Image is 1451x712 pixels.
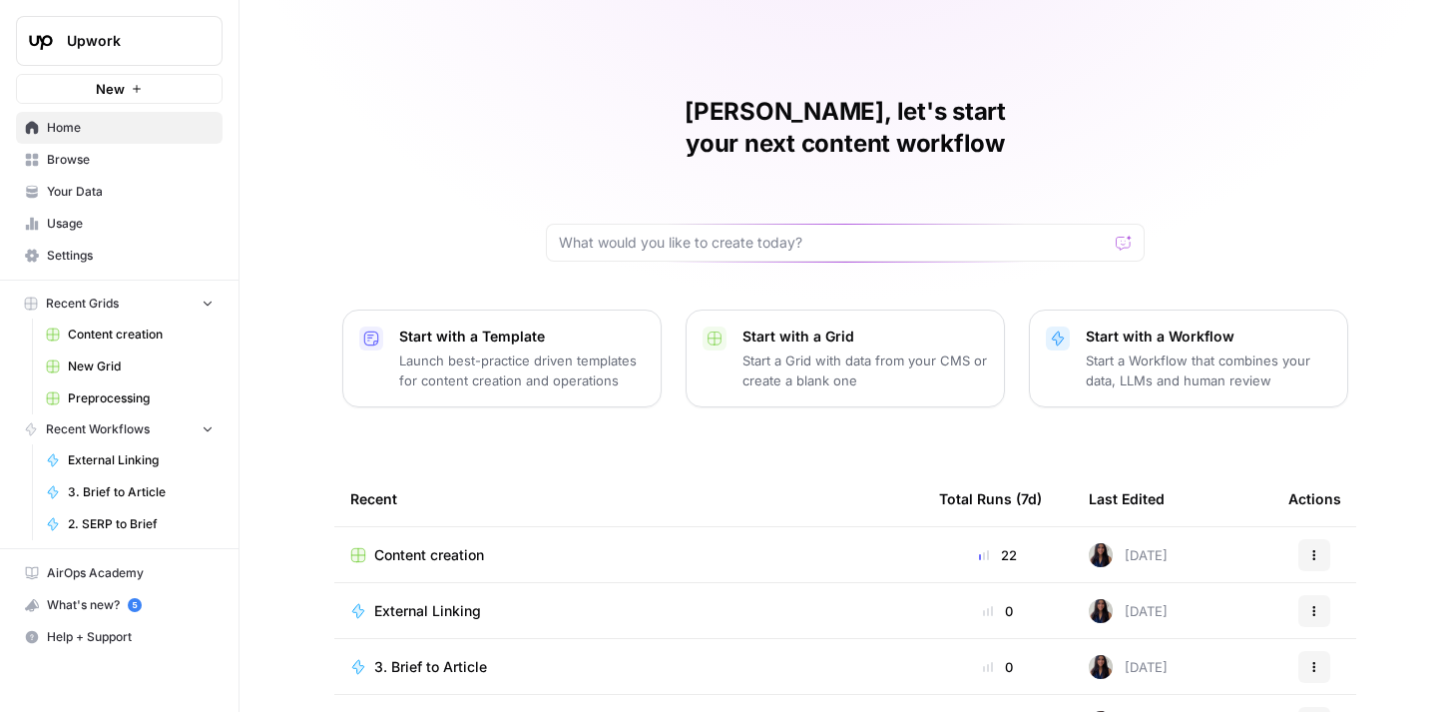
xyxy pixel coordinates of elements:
[939,545,1057,565] div: 22
[46,295,119,313] span: Recent Grids
[37,382,223,414] a: Preprocessing
[96,79,125,99] span: New
[1089,655,1168,679] div: [DATE]
[37,351,223,382] a: New Grid
[47,564,214,582] span: AirOps Academy
[16,414,223,444] button: Recent Workflows
[742,351,988,390] p: Start a Grid with data from your CMS or create a blank one
[37,476,223,508] a: 3. Brief to Article
[1086,327,1331,347] p: Start with a Workflow
[47,119,214,137] span: Home
[399,327,645,347] p: Start with a Template
[16,16,223,66] button: Workspace: Upwork
[37,444,223,476] a: External Linking
[546,96,1145,160] h1: [PERSON_NAME], let's start your next content workflow
[68,357,214,375] span: New Grid
[16,557,223,589] a: AirOps Academy
[132,600,137,610] text: 5
[68,389,214,407] span: Preprocessing
[1086,351,1331,390] p: Start a Workflow that combines your data, LLMs and human review
[68,326,214,344] span: Content creation
[350,657,907,677] a: 3. Brief to Article
[16,74,223,104] button: New
[46,420,150,438] span: Recent Workflows
[16,621,223,653] button: Help + Support
[350,601,907,621] a: External Linking
[350,471,907,526] div: Recent
[686,310,1005,407] button: Start with a GridStart a Grid with data from your CMS or create a blank one
[374,657,487,677] span: 3. Brief to Article
[1029,310,1348,407] button: Start with a WorkflowStart a Workflow that combines your data, LLMs and human review
[16,589,223,621] button: What's new? 5
[68,515,214,533] span: 2. SERP to Brief
[67,31,188,51] span: Upwork
[1089,599,1168,623] div: [DATE]
[1089,471,1165,526] div: Last Edited
[47,247,214,265] span: Settings
[1089,543,1168,567] div: [DATE]
[742,327,988,347] p: Start with a Grid
[16,144,223,176] a: Browse
[342,310,662,407] button: Start with a TemplateLaunch best-practice driven templates for content creation and operations
[1089,655,1113,679] img: rox323kbkgutb4wcij4krxobkpon
[47,183,214,201] span: Your Data
[1089,599,1113,623] img: rox323kbkgutb4wcij4krxobkpon
[16,208,223,240] a: Usage
[16,240,223,272] a: Settings
[17,590,222,620] div: What's new?
[16,176,223,208] a: Your Data
[350,545,907,565] a: Content creation
[68,451,214,469] span: External Linking
[68,483,214,501] span: 3. Brief to Article
[47,628,214,646] span: Help + Support
[16,112,223,144] a: Home
[47,151,214,169] span: Browse
[374,601,481,621] span: External Linking
[939,601,1057,621] div: 0
[399,351,645,390] p: Launch best-practice driven templates for content creation and operations
[1288,471,1341,526] div: Actions
[1089,543,1113,567] img: rox323kbkgutb4wcij4krxobkpon
[559,233,1108,253] input: What would you like to create today?
[37,319,223,351] a: Content creation
[939,471,1042,526] div: Total Runs (7d)
[37,508,223,540] a: 2. SERP to Brief
[16,289,223,319] button: Recent Grids
[23,23,59,59] img: Upwork Logo
[128,598,142,612] a: 5
[47,215,214,233] span: Usage
[374,545,484,565] span: Content creation
[939,657,1057,677] div: 0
